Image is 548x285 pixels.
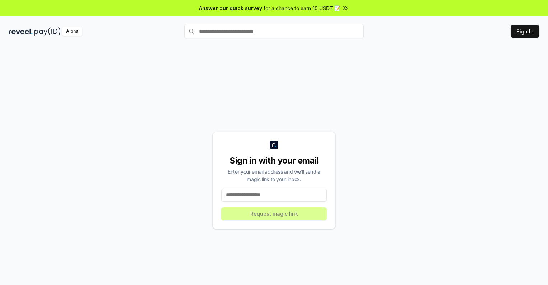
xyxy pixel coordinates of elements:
[264,4,340,12] span: for a chance to earn 10 USDT 📝
[9,27,33,36] img: reveel_dark
[270,141,278,149] img: logo_small
[221,155,327,166] div: Sign in with your email
[511,25,539,38] button: Sign In
[199,4,262,12] span: Answer our quick survey
[34,27,61,36] img: pay_id
[221,168,327,183] div: Enter your email address and we’ll send a magic link to your inbox.
[62,27,82,36] div: Alpha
